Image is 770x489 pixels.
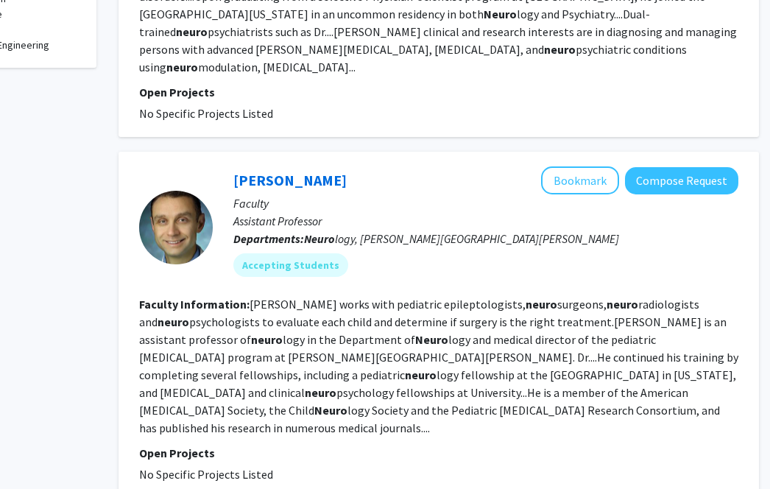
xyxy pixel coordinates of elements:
b: neuro [544,42,576,57]
b: neuro [251,332,283,347]
button: Add Ahmad Marashly to Bookmarks [541,166,619,194]
p: Open Projects [139,83,738,101]
b: Neuro [415,332,448,347]
p: Faculty [233,194,738,212]
b: neuro [305,385,336,400]
b: neuro [166,60,198,74]
mat-chip: Accepting Students [233,253,348,277]
b: Neuro [304,231,335,246]
b: neuro [158,314,189,329]
iframe: Chat [11,423,63,478]
button: Compose Request to Ahmad Marashly [625,167,738,194]
b: Departments: [233,231,304,246]
span: No Specific Projects Listed [139,106,273,121]
b: Neuro [314,403,347,418]
p: Open Projects [139,444,738,462]
a: [PERSON_NAME] [233,171,347,189]
b: neuro [405,367,437,382]
span: logy, [PERSON_NAME][GEOGRAPHIC_DATA][PERSON_NAME] [304,231,619,246]
span: No Specific Projects Listed [139,467,273,482]
b: Faculty Information: [139,297,250,312]
b: neuro [526,297,557,312]
fg-read-more: [PERSON_NAME] works with pediatric epileptologists, surgeons, radiologists and psychologists to e... [139,297,738,435]
b: neuro [176,24,208,39]
p: Assistant Professor [233,212,738,230]
b: neuro [607,297,638,312]
b: Neuro [484,7,517,21]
